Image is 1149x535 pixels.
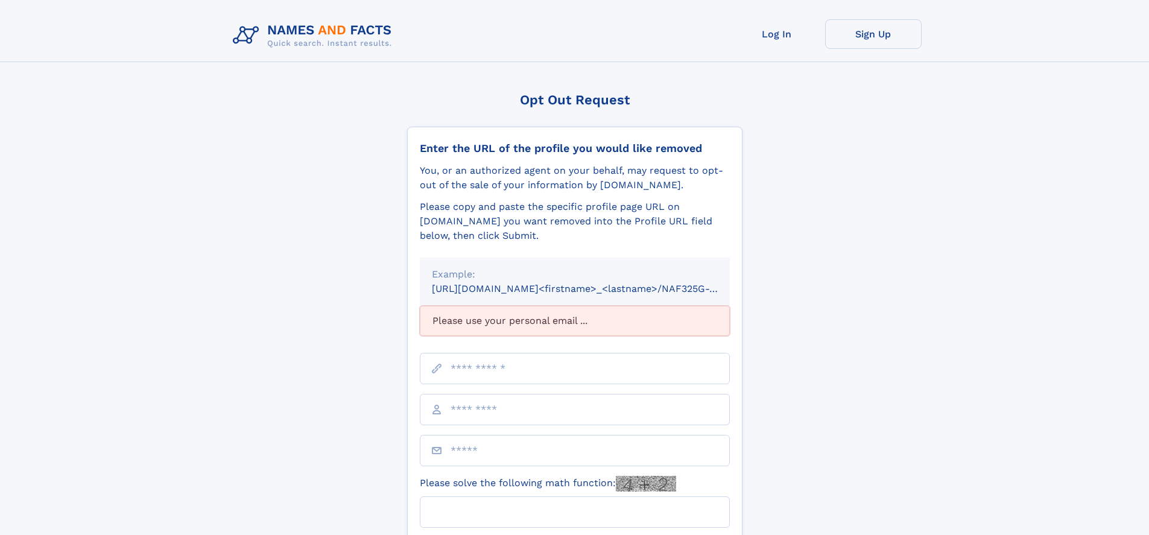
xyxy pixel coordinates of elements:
div: You, or an authorized agent on your behalf, may request to opt-out of the sale of your informatio... [420,163,730,192]
div: Example: [432,267,718,282]
label: Please solve the following math function: [420,476,676,492]
img: Logo Names and Facts [228,19,402,52]
div: Opt Out Request [407,92,742,107]
small: [URL][DOMAIN_NAME]<firstname>_<lastname>/NAF325G-xxxxxxxx [432,283,753,294]
div: Please use your personal email ... [420,306,730,336]
a: Sign Up [825,19,922,49]
div: Enter the URL of the profile you would like removed [420,142,730,155]
div: Please copy and paste the specific profile page URL on [DOMAIN_NAME] you want removed into the Pr... [420,200,730,243]
a: Log In [729,19,825,49]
